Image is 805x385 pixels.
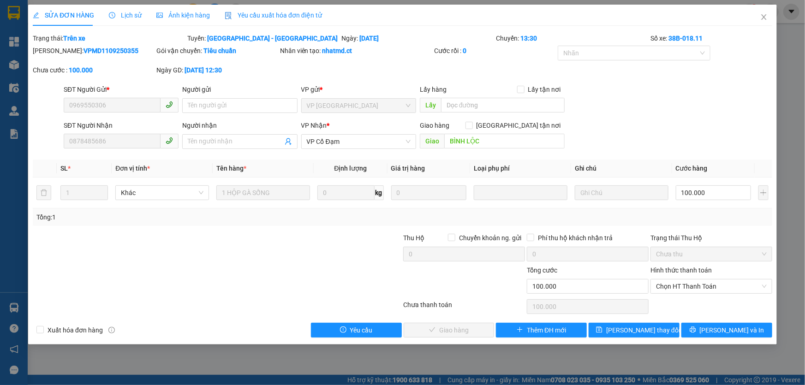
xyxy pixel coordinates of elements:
label: Hình thức thanh toán [650,267,712,274]
span: Thêm ĐH mới [527,325,566,335]
span: clock-circle [109,12,115,18]
span: VP Nhận [301,122,327,129]
div: Số xe: [650,33,773,43]
b: 13:30 [520,35,537,42]
span: Chọn HT Thanh Toán [656,279,767,293]
span: Lịch sử [109,12,142,19]
b: 0 [463,47,466,54]
span: Giao [420,134,444,148]
b: [DATE] [360,35,379,42]
button: exclamation-circleYêu cầu [311,323,402,338]
span: VP Cổ Đạm [307,135,411,148]
button: printer[PERSON_NAME] và In [681,323,772,338]
span: Khác [121,186,203,200]
li: Hotline: 1900252555 [86,34,386,46]
span: Chuyển khoản ng. gửi [455,233,525,243]
span: printer [690,326,696,334]
span: user-add [285,138,292,145]
input: Dọc đường [441,98,565,113]
span: Xuất hóa đơn hàng [44,325,107,335]
b: Tiêu chuẩn [203,47,236,54]
b: [DATE] 12:30 [185,66,222,74]
th: Ghi chú [571,160,672,178]
span: picture [156,12,163,18]
div: Trạng thái: [32,33,186,43]
button: plus [758,185,769,200]
div: Ngày GD: [156,65,278,75]
span: [GEOGRAPHIC_DATA] tận nơi [473,120,565,130]
div: Chưa thanh toán [403,300,526,316]
span: Cước hàng [676,165,708,172]
div: [PERSON_NAME]: [33,46,155,56]
span: [PERSON_NAME] và In [700,325,764,335]
b: Trên xe [63,35,85,42]
span: Đơn vị tính [115,165,150,172]
img: icon [225,12,232,19]
b: 100.000 [69,66,93,74]
span: Tổng cước [527,267,557,274]
span: Giá trị hàng [391,165,425,172]
div: Tuyến: [186,33,341,43]
b: 38B-018.11 [668,35,703,42]
button: plusThêm ĐH mới [496,323,587,338]
span: phone [166,101,173,108]
button: checkGiao hàng [404,323,495,338]
button: save[PERSON_NAME] thay đổi [589,323,680,338]
b: nhatmd.ct [322,47,352,54]
span: VP Mỹ Đình [307,99,411,113]
div: Tổng: 1 [36,212,311,222]
span: plus [517,326,523,334]
input: Ghi Chú [575,185,668,200]
span: exclamation-circle [340,326,346,334]
div: SĐT Người Nhận [64,120,179,130]
span: Giao hàng [420,122,449,129]
div: Chưa cước : [33,65,155,75]
div: Người nhận [182,120,297,130]
span: Phí thu hộ khách nhận trả [534,233,616,243]
b: GỬI : VP Cổ Đạm [12,67,107,82]
div: Nhân viên tạo: [280,46,433,56]
span: kg [375,185,384,200]
span: Thu Hộ [403,234,424,242]
b: VPMD1109250355 [83,47,138,54]
span: Tên hàng [216,165,246,172]
span: Ảnh kiện hàng [156,12,210,19]
span: Yêu cầu [350,325,373,335]
div: VP gửi [301,84,416,95]
span: SỬA ĐƠN HÀNG [33,12,94,19]
div: SĐT Người Gửi [64,84,179,95]
span: Lấy hàng [420,86,447,93]
input: 0 [391,185,466,200]
span: Yêu cầu xuất hóa đơn điện tử [225,12,322,19]
span: Lấy [420,98,441,113]
span: info-circle [108,327,115,333]
span: edit [33,12,39,18]
b: [GEOGRAPHIC_DATA] - [GEOGRAPHIC_DATA] [207,35,338,42]
img: logo.jpg [12,12,58,58]
span: phone [166,137,173,144]
input: VD: Bàn, Ghế [216,185,310,200]
div: Gói vận chuyển: [156,46,278,56]
div: Trạng thái Thu Hộ [650,233,772,243]
span: close [760,13,768,21]
span: Định lượng [334,165,367,172]
li: Cổ Đạm, xã [GEOGRAPHIC_DATA], [GEOGRAPHIC_DATA] [86,23,386,34]
span: Lấy tận nơi [525,84,565,95]
div: Cước rồi : [434,46,556,56]
span: [PERSON_NAME] thay đổi [606,325,680,335]
th: Loại phụ phí [470,160,571,178]
input: Dọc đường [444,134,565,148]
div: Chuyến: [495,33,650,43]
div: Người gửi [182,84,297,95]
span: save [596,326,602,334]
span: SL [60,165,68,172]
button: Close [751,5,777,30]
div: Ngày: [341,33,495,43]
button: delete [36,185,51,200]
span: Chưa thu [656,247,767,261]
